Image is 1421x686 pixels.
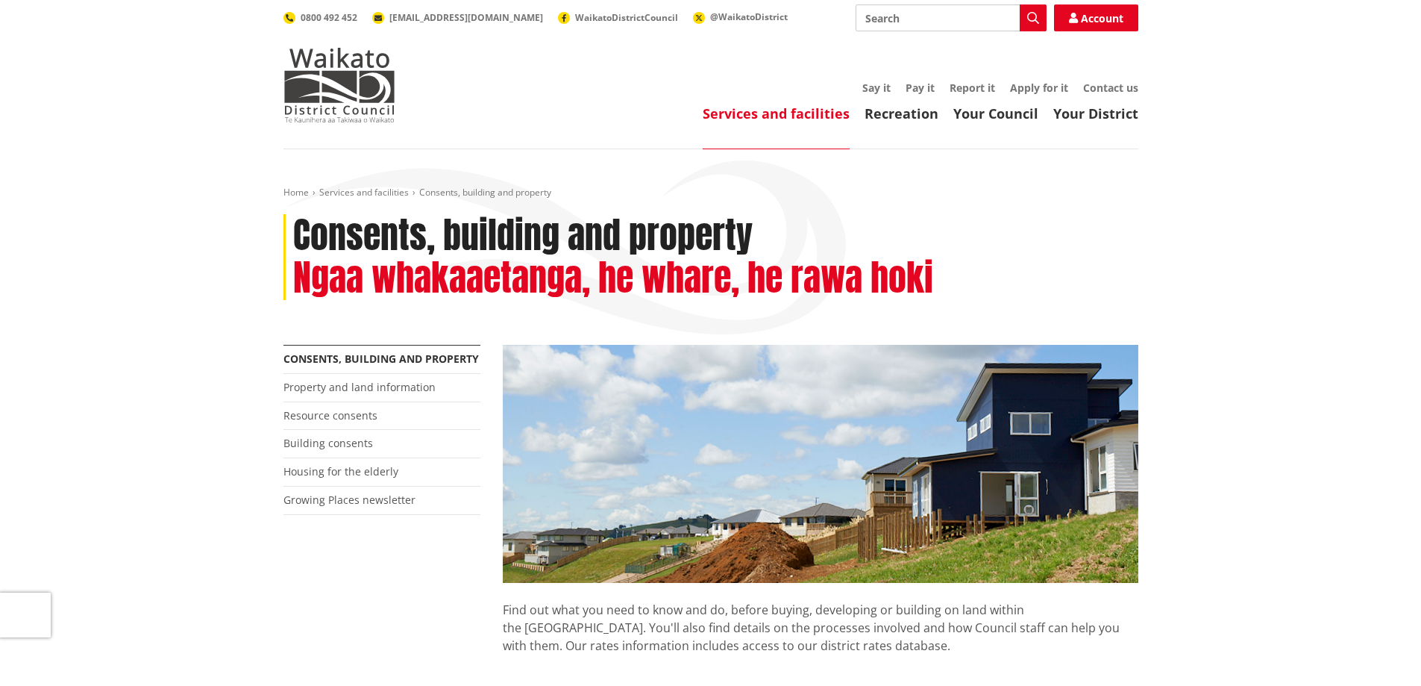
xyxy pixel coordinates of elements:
[293,257,933,300] h2: Ngaa whakaaetanga, he whare, he rawa hoki
[283,352,479,366] a: Consents, building and property
[1010,81,1068,95] a: Apply for it
[389,11,543,24] span: [EMAIL_ADDRESS][DOMAIN_NAME]
[283,380,436,394] a: Property and land information
[950,81,995,95] a: Report it
[575,11,678,24] span: WaikatoDistrictCouncil
[558,11,678,24] a: WaikatoDistrictCouncil
[503,345,1138,584] img: Land-and-property-landscape
[283,187,1138,199] nav: breadcrumb
[283,11,357,24] a: 0800 492 452
[283,408,377,422] a: Resource consents
[283,436,373,450] a: Building consents
[1053,105,1138,122] a: Your District
[283,186,309,199] a: Home
[693,10,788,23] a: @WaikatoDistrict
[283,493,415,507] a: Growing Places newsletter
[856,4,1047,31] input: Search input
[1054,4,1138,31] a: Account
[862,81,891,95] a: Say it
[703,105,850,122] a: Services and facilities
[319,186,409,199] a: Services and facilities
[710,10,788,23] span: @WaikatoDistrict
[865,105,938,122] a: Recreation
[1083,81,1138,95] a: Contact us
[301,11,357,24] span: 0800 492 452
[906,81,935,95] a: Pay it
[283,464,398,478] a: Housing for the elderly
[372,11,543,24] a: [EMAIL_ADDRESS][DOMAIN_NAME]
[503,583,1138,673] p: Find out what you need to know and do, before buying, developing or building on land within the [...
[953,105,1038,122] a: Your Council
[293,214,753,258] h1: Consents, building and property
[419,186,551,199] span: Consents, building and property
[283,48,395,122] img: Waikato District Council - Te Kaunihera aa Takiwaa o Waikato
